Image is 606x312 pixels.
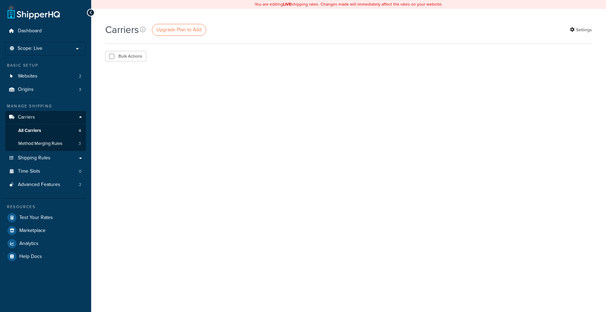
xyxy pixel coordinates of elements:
a: Help Docs [5,250,86,263]
a: Websites 2 [5,70,86,83]
li: Method Merging Rules [5,137,86,150]
span: Origins [18,87,34,93]
li: Origins [5,83,86,96]
span: Advanced Features [18,182,60,188]
span: Scope: Live [18,46,42,52]
a: Upgrade Plan to Add [152,24,206,36]
a: Carriers [5,111,86,124]
span: Method Merging Rules [18,141,62,147]
b: LIVE [283,1,291,7]
div: Resources [5,204,86,210]
li: Websites [5,70,86,83]
div: Basic Setup [5,62,86,68]
a: Dashboard [5,25,86,38]
li: Time Slots [5,165,86,178]
span: Carriers [18,114,35,120]
span: Dashboard [18,28,42,34]
span: Analytics [19,241,39,247]
a: Marketplace [5,224,86,237]
span: 2 [79,182,81,188]
a: Settings [570,25,592,35]
li: Carriers [5,111,86,151]
a: Method Merging Rules 3 [5,137,86,150]
span: Websites [18,73,38,79]
span: 0 [79,168,81,174]
span: Shipping Rules [18,155,50,161]
span: All Carriers [18,128,41,134]
span: Help Docs [19,254,42,260]
span: Test Your Rates [19,215,53,221]
a: ShipperHQ Home [7,5,60,19]
span: Marketplace [19,228,46,234]
span: Time Slots [18,168,40,174]
h1: Carriers [105,23,139,36]
span: Upgrade Plan to Add [156,26,202,33]
button: Bulk Actions [105,51,146,61]
a: All Carriers 4 [5,124,86,137]
li: All Carriers [5,124,86,137]
a: Shipping Rules [5,152,86,165]
span: 2 [79,73,81,79]
a: Test Your Rates [5,211,86,224]
a: Time Slots 0 [5,165,86,178]
li: Advanced Features [5,178,86,191]
span: 3 [79,87,81,93]
a: Advanced Features 2 [5,178,86,191]
span: 3 [79,141,81,147]
a: Analytics [5,237,86,250]
span: 4 [79,128,81,134]
div: Manage Shipping [5,103,86,109]
a: Origins 3 [5,83,86,96]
